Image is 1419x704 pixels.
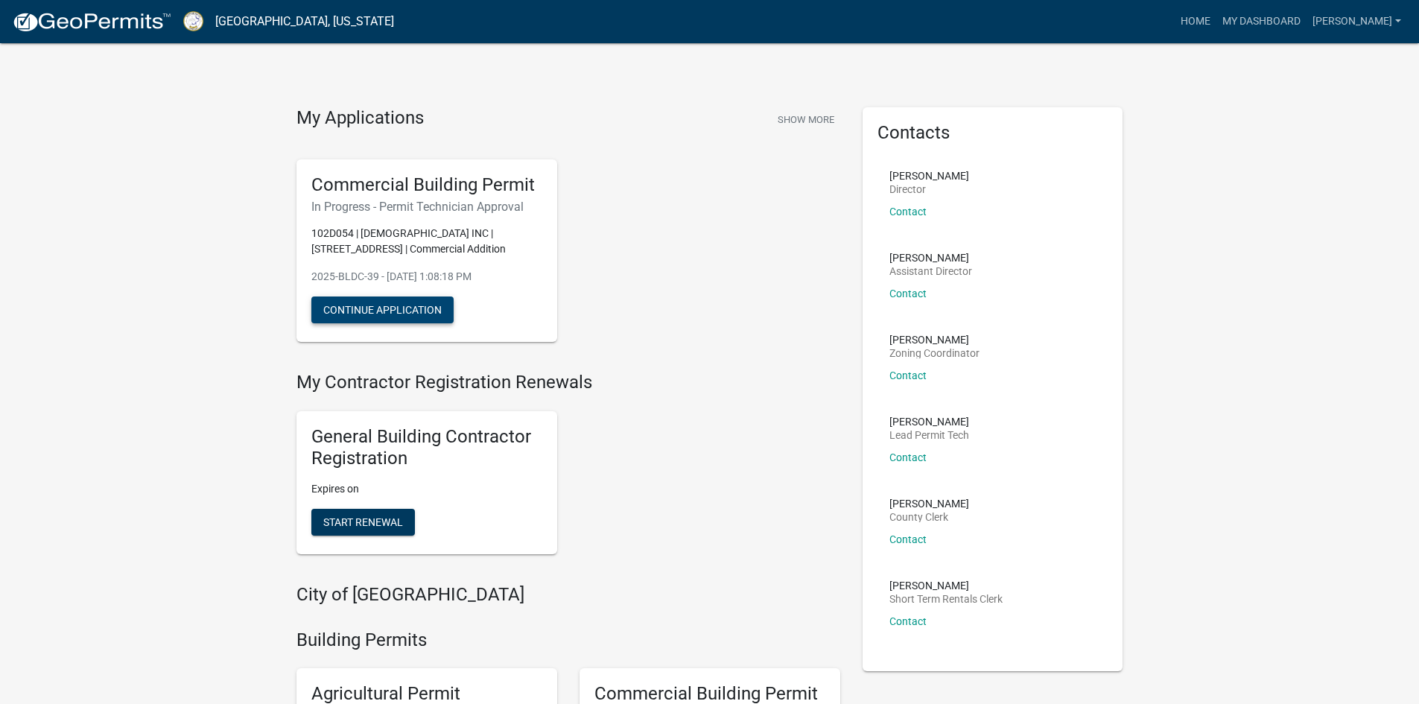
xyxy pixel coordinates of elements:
[1175,7,1216,36] a: Home
[296,630,840,651] h4: Building Permits
[889,288,927,299] a: Contact
[889,498,969,509] p: [PERSON_NAME]
[889,370,927,381] a: Contact
[296,107,424,130] h4: My Applications
[296,372,840,393] h4: My Contractor Registration Renewals
[1216,7,1307,36] a: My Dashboard
[889,430,969,440] p: Lead Permit Tech
[889,580,1003,591] p: [PERSON_NAME]
[311,426,542,469] h5: General Building Contractor Registration
[311,296,454,323] button: Continue Application
[1307,7,1407,36] a: [PERSON_NAME]
[296,584,840,606] h4: City of [GEOGRAPHIC_DATA]
[889,206,927,218] a: Contact
[889,533,927,545] a: Contact
[889,512,969,522] p: County Clerk
[323,516,403,527] span: Start Renewal
[311,481,542,497] p: Expires on
[889,266,972,276] p: Assistant Director
[311,509,415,536] button: Start Renewal
[889,615,927,627] a: Contact
[311,269,542,285] p: 2025-BLDC-39 - [DATE] 1:08:18 PM
[311,226,542,257] p: 102D054 | [DEMOGRAPHIC_DATA] INC | [STREET_ADDRESS] | Commercial Addition
[889,334,980,345] p: [PERSON_NAME]
[311,200,542,214] h6: In Progress - Permit Technician Approval
[889,253,972,263] p: [PERSON_NAME]
[889,451,927,463] a: Contact
[889,171,969,181] p: [PERSON_NAME]
[296,372,840,565] wm-registration-list-section: My Contractor Registration Renewals
[889,594,1003,604] p: Short Term Rentals Clerk
[877,122,1108,144] h5: Contacts
[215,9,394,34] a: [GEOGRAPHIC_DATA], [US_STATE]
[183,11,203,31] img: Putnam County, Georgia
[889,348,980,358] p: Zoning Coordinator
[889,416,969,427] p: [PERSON_NAME]
[889,184,969,194] p: Director
[311,174,542,196] h5: Commercial Building Permit
[772,107,840,132] button: Show More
